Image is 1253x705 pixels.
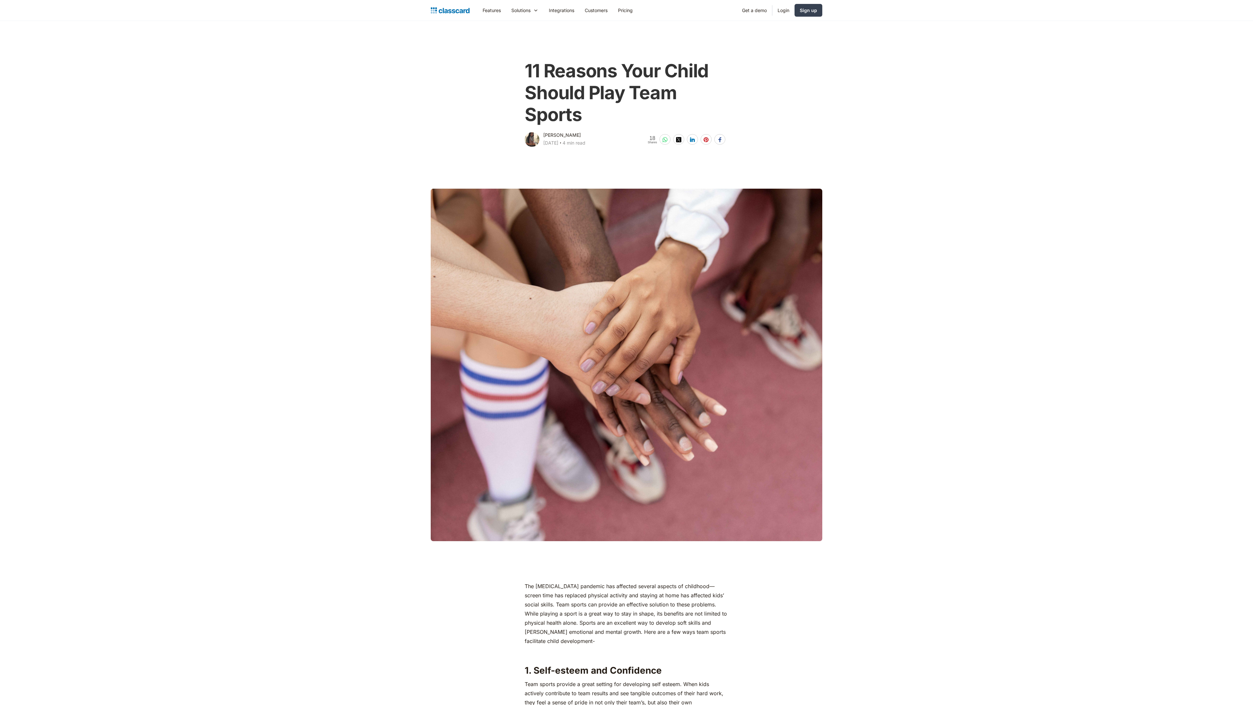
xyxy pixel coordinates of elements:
img: twitter-white sharing button [676,137,681,142]
div: [DATE] [543,139,558,147]
div: Sign up [800,7,817,14]
img: facebook-white sharing button [717,137,722,142]
a: Features [477,3,506,18]
a: Integrations [544,3,580,18]
a: Customers [580,3,613,18]
img: whatsapp-white sharing button [662,137,668,142]
div: ‧ [558,139,563,148]
div: [PERSON_NAME] [543,131,581,139]
a: Logo [431,6,470,15]
a: Get a demo [737,3,772,18]
div: Solutions [511,7,531,14]
span: Shares [648,141,657,144]
a: Pricing [613,3,638,18]
p: The [MEDICAL_DATA] pandemic has affected several aspects of childhood—screen time has replaced ph... [525,582,728,646]
img: pinterest-white sharing button [704,137,709,142]
h1: 11 Reasons Your Child Should Play Team Sports [525,60,728,126]
a: Login [772,3,795,18]
div: 4 min read [563,139,585,147]
img: linkedin-white sharing button [690,137,695,142]
p: ‍ [525,649,728,658]
h2: 1. Self-esteem and Confidence [525,665,728,676]
span: 18 [648,135,657,141]
div: Solutions [506,3,544,18]
a: Sign up [795,4,822,17]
